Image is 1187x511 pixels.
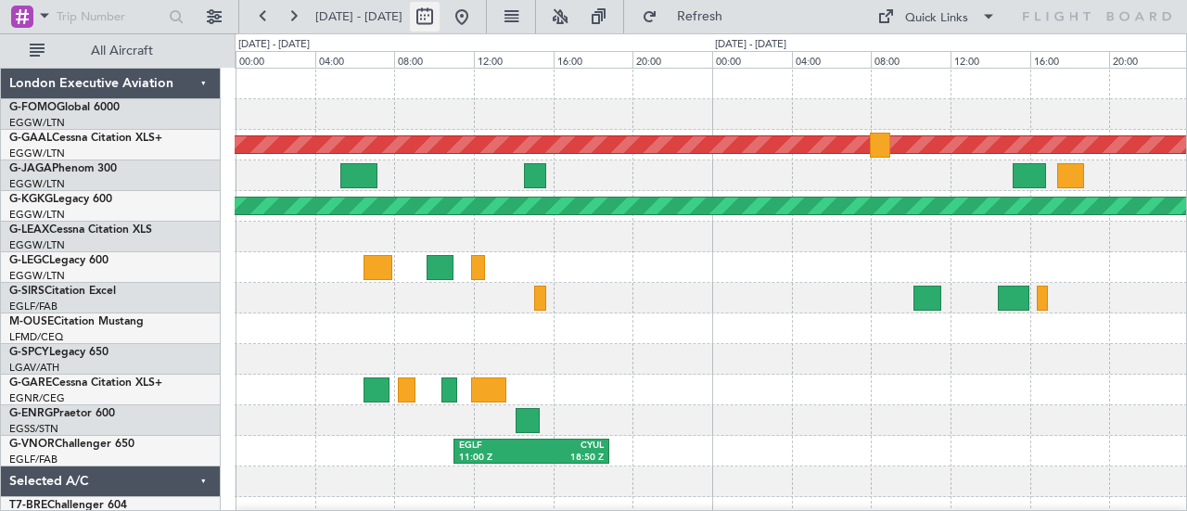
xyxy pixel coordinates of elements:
div: [DATE] - [DATE] [238,37,310,53]
div: 00:00 [712,51,792,68]
a: G-ENRGPraetor 600 [9,408,115,419]
a: EGGW/LTN [9,208,65,222]
div: 08:00 [871,51,951,68]
div: [DATE] - [DATE] [715,37,786,53]
a: EGLF/FAB [9,300,57,313]
span: G-LEAX [9,224,49,236]
div: 08:00 [394,51,474,68]
a: EGGW/LTN [9,147,65,160]
div: 16:00 [554,51,633,68]
button: All Aircraft [20,36,201,66]
a: EGGW/LTN [9,238,65,252]
span: G-SPCY [9,347,49,358]
div: 04:00 [315,51,395,68]
span: G-GAAL [9,133,52,144]
a: EGGW/LTN [9,116,65,130]
input: Trip Number [57,3,163,31]
span: G-KGKG [9,194,53,205]
a: G-FOMOGlobal 6000 [9,102,120,113]
a: LFMD/CEQ [9,330,63,344]
a: G-KGKGLegacy 600 [9,194,112,205]
a: LGAV/ATH [9,361,59,375]
div: 18:50 Z [531,452,604,465]
span: G-VNOR [9,439,55,450]
div: 11:00 Z [459,452,531,465]
span: T7-BRE [9,500,47,511]
a: EGNR/CEG [9,391,65,405]
span: G-GARE [9,377,52,389]
a: M-OUSECitation Mustang [9,316,144,327]
span: G-ENRG [9,408,53,419]
button: Quick Links [868,2,1005,32]
button: Refresh [633,2,745,32]
a: G-SIRSCitation Excel [9,286,116,297]
a: G-VNORChallenger 650 [9,439,134,450]
span: Refresh [661,10,739,23]
a: EGSS/STN [9,422,58,436]
a: G-GARECessna Citation XLS+ [9,377,162,389]
div: 16:00 [1030,51,1110,68]
a: EGGW/LTN [9,269,65,283]
span: G-SIRS [9,286,45,297]
a: G-LEGCLegacy 600 [9,255,108,266]
div: EGLF [459,440,531,453]
span: All Aircraft [48,45,196,57]
div: 12:00 [951,51,1030,68]
a: T7-BREChallenger 604 [9,500,127,511]
a: EGGW/LTN [9,177,65,191]
span: M-OUSE [9,316,54,327]
span: G-FOMO [9,102,57,113]
a: G-SPCYLegacy 650 [9,347,108,358]
a: G-GAALCessna Citation XLS+ [9,133,162,144]
a: EGLF/FAB [9,453,57,466]
div: 00:00 [236,51,315,68]
div: 20:00 [632,51,712,68]
div: Quick Links [905,9,968,28]
span: [DATE] - [DATE] [315,8,402,25]
div: CYUL [531,440,604,453]
div: 04:00 [792,51,872,68]
a: G-LEAXCessna Citation XLS [9,224,152,236]
span: G-LEGC [9,255,49,266]
span: G-JAGA [9,163,52,174]
a: G-JAGAPhenom 300 [9,163,117,174]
